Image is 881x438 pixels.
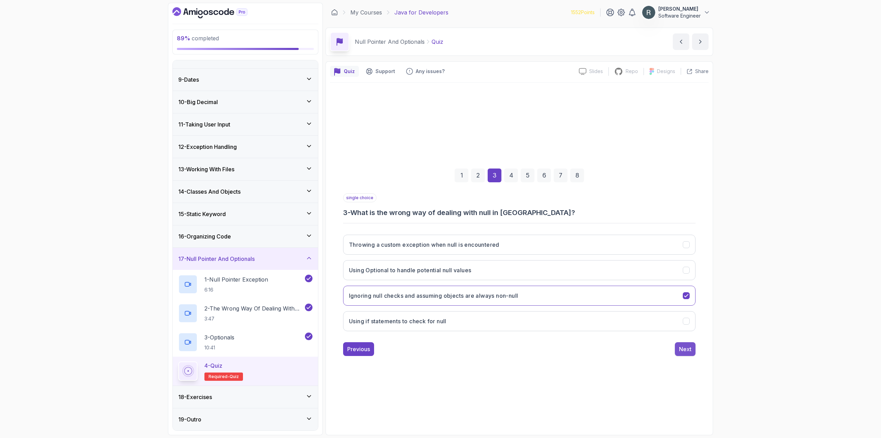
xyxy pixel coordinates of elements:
h3: Throwing a custom exception when null is encountered [349,241,499,249]
div: 8 [570,169,584,182]
div: 2 [471,169,485,182]
button: 1-Null Pointer Exception6:16 [178,275,312,294]
div: Previous [347,345,370,353]
h3: 10 - Big Decimal [178,98,218,106]
button: 13-Working With Files [173,158,318,180]
img: user profile image [642,6,655,19]
button: 16-Organizing Code [173,225,318,247]
p: Any issues? [416,68,445,75]
button: quiz button [330,66,359,77]
button: user profile image[PERSON_NAME]Software Engineer [642,6,710,19]
button: Previous [343,342,374,356]
a: Dashboard [331,9,338,16]
h3: 15 - Static Keyword [178,210,226,218]
button: Next [675,342,696,356]
button: Ignoring null checks and assuming objects are always non-null [343,286,696,306]
span: completed [177,35,219,42]
button: Share [681,68,709,75]
h3: 9 - Dates [178,75,199,84]
div: 3 [488,169,501,182]
a: Dashboard [172,7,263,18]
button: 2-The Wrong Way Of Dealing With Null3:47 [178,304,312,323]
p: 4 - Quiz [204,361,222,370]
p: 1 - Null Pointer Exception [204,275,268,284]
p: single choice [343,193,376,202]
p: Quiz [344,68,355,75]
p: Null Pointer And Optionals [355,38,425,46]
p: 10:41 [204,344,234,351]
div: Next [679,345,691,353]
h3: Using Optional to handle potential null values [349,266,471,274]
p: [PERSON_NAME] [658,6,701,12]
button: 18-Exercises [173,386,318,408]
h3: 13 - Working With Files [178,165,234,173]
button: 10-Big Decimal [173,91,318,113]
button: 14-Classes And Objects [173,181,318,203]
button: 17-Null Pointer And Optionals [173,248,318,270]
p: 1552 Points [571,9,595,16]
button: 11-Taking User Input [173,113,318,135]
p: Support [375,68,395,75]
a: My Courses [350,8,382,17]
p: 2 - The Wrong Way Of Dealing With Null [204,304,304,313]
p: Repo [626,68,638,75]
div: 7 [554,169,567,182]
div: 1 [455,169,468,182]
button: Using if statements to check for null [343,311,696,331]
button: next content [692,33,709,50]
p: 3 - Optionals [204,333,234,342]
h3: 3 - What is the wrong way of dealing with null in [GEOGRAPHIC_DATA]? [343,208,696,217]
div: 4 [504,169,518,182]
p: Software Engineer [658,12,701,19]
p: Java for Developers [394,8,448,17]
button: 4-QuizRequired-quiz [178,361,312,381]
button: 12-Exception Handling [173,136,318,158]
div: 6 [537,169,551,182]
button: 15-Static Keyword [173,203,318,225]
button: 9-Dates [173,69,318,91]
h3: Ignoring null checks and assuming objects are always non-null [349,292,518,300]
span: 89 % [177,35,190,42]
h3: 17 - Null Pointer And Optionals [178,255,255,263]
h3: 18 - Exercises [178,393,212,401]
button: Using Optional to handle potential null values [343,260,696,280]
span: Required- [209,374,230,379]
div: 5 [521,169,534,182]
p: Quiz [432,38,443,46]
h3: 11 - Taking User Input [178,120,230,129]
button: 19-Outro [173,408,318,430]
h3: 12 - Exception Handling [178,143,237,151]
p: 3:47 [204,315,304,322]
p: Designs [657,68,675,75]
span: quiz [230,374,239,379]
p: Share [695,68,709,75]
button: 3-Optionals10:41 [178,333,312,352]
h3: 14 - Classes And Objects [178,187,241,196]
button: previous content [673,33,689,50]
button: Feedback button [402,66,449,77]
h3: Using if statements to check for null [349,317,446,325]
p: 6:16 [204,286,268,293]
button: Support button [362,66,399,77]
button: Throwing a custom exception when null is encountered [343,235,696,255]
h3: 16 - Organizing Code [178,232,231,241]
h3: 19 - Outro [178,415,201,424]
p: Slides [589,68,603,75]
